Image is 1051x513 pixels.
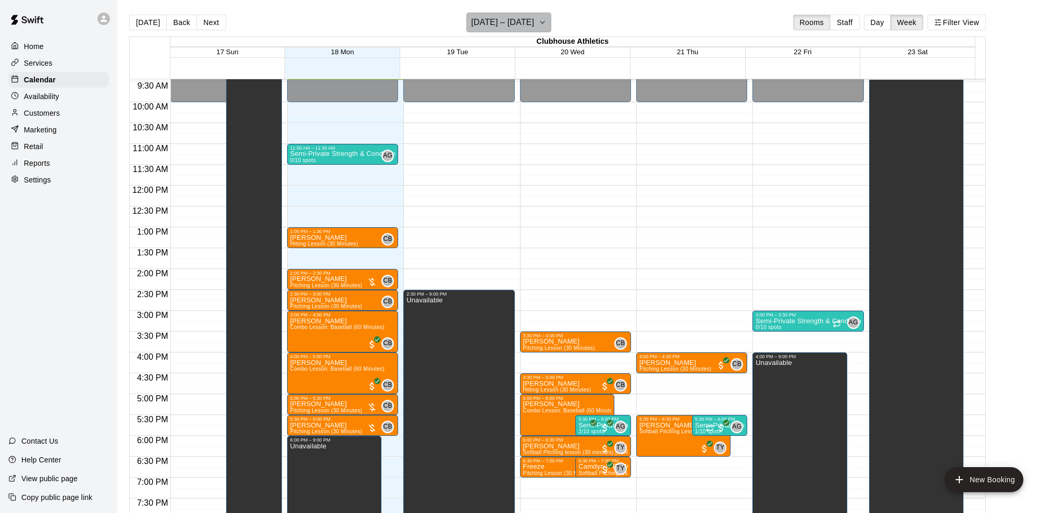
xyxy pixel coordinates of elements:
span: Corey Betz [386,233,394,246]
span: Softball Pitching lesson (30 minutes) [PERSON_NAME] [578,470,716,476]
div: Corey Betz [614,337,627,350]
span: Pitching Lesson (30 Minutes) [523,470,595,476]
div: 2:30 PM – 9:00 PM [406,291,511,297]
button: 20 Wed [561,48,585,56]
span: Hitting Lesson (30 Minutes) [523,387,591,393]
span: 12:00 PM [130,186,170,194]
div: 6:00 PM – 6:30 PM: Emma Bollinger [520,436,631,457]
a: Calendar [8,72,109,88]
div: 2:00 PM – 2:30 PM [290,271,395,276]
span: Recurring event [833,320,841,328]
span: All customers have paid [699,444,710,454]
button: Back [166,15,197,30]
span: 6:30 PM [134,457,171,466]
span: 3:00 PM [134,311,171,320]
span: Corey Betz [735,358,743,371]
button: [DATE] [129,15,167,30]
div: 4:00 PM – 9:00 PM [756,354,844,359]
button: add [945,467,1023,492]
button: Rooms [793,15,831,30]
span: Pitching Lesson (30 Minutes) [523,345,595,351]
button: Filter View [928,15,986,30]
span: 2:30 PM [134,290,171,299]
button: 22 Fri [794,48,811,56]
span: Corey Betz [386,296,394,308]
span: Combo Lesson: Baseball (60 Minutes) [290,366,385,372]
span: 10:00 AM [130,102,171,111]
div: 2:30 PM – 3:00 PM: Missel [287,290,398,311]
span: Pitching Lesson (30 Minutes) [290,429,362,434]
span: Alex Gett [619,421,627,433]
div: Customers [8,105,109,121]
div: Alex Gett [731,421,743,433]
div: 4:00 PM – 4:30 PM [639,354,744,359]
span: All customers have paid [716,423,726,433]
span: CB [733,359,741,370]
span: AG [732,422,741,432]
span: AG [849,317,858,328]
span: 17 Sun [216,48,238,56]
div: 5:30 PM – 6:00 PM: Semi-Private Strength & Conditioning [692,415,748,436]
div: 3:00 PM – 4:00 PM [290,312,395,317]
div: 5:30 PM – 6:30 PM: Kate Tomlinson [636,415,731,457]
p: Calendar [24,75,56,85]
div: 5:00 PM – 5:30 PM: Judd Rothermel [287,394,398,415]
span: Softball Pitching Lesson (60 Minutes) [PERSON_NAME] [639,429,778,434]
div: Clubhouse Athletics [170,37,975,47]
div: Corey Betz [381,275,394,287]
div: 4:30 PM – 5:00 PM: Liam McMahon [520,373,631,394]
span: 5:30 PM [134,415,171,424]
div: Alex Gett [381,150,394,162]
div: Corey Betz [381,379,394,392]
span: 5:00 PM [134,394,171,403]
span: 11:30 AM [130,165,171,174]
div: Corey Betz [614,379,627,392]
p: View public page [21,473,78,484]
div: 4:00 PM – 5:00 PM: Oliver Metcalf [287,352,398,394]
span: Alex Gett [735,421,743,433]
div: Tiffani Yingling [714,442,726,454]
span: Alex Gett [851,316,860,329]
span: 4:30 PM [134,373,171,382]
div: 6:00 PM – 6:30 PM [523,437,628,443]
span: 9:30 AM [135,81,171,90]
button: Next [196,15,226,30]
button: Staff [830,15,860,30]
span: 1:30 PM [134,248,171,257]
span: Corey Betz [619,379,627,392]
div: 5:30 PM – 6:00 PM [578,417,628,422]
span: 1:00 PM [134,227,171,236]
div: 4:00 PM – 4:30 PM: Parker Wherley [636,352,747,373]
span: TY [616,463,625,474]
div: 5:00 PM – 6:00 PM: William Russell [520,394,614,436]
p: Home [24,41,44,52]
span: 0/10 spots filled [756,324,781,330]
span: CB [383,380,392,390]
span: Corey Betz [619,337,627,350]
div: 1:00 PM – 1:30 PM [290,229,395,234]
span: 2:00 PM [134,269,171,278]
div: 6:30 PM – 7:00 PM [578,458,628,463]
span: Pitching Lesson (30 Minutes) [639,366,711,372]
span: Corey Betz [386,337,394,350]
button: [DATE] – [DATE] [466,13,551,32]
span: All customers have paid [583,423,593,433]
span: Alex Gett [386,150,394,162]
button: 19 Tue [447,48,468,56]
div: 3:30 PM – 4:00 PM [523,333,628,338]
button: Day [864,15,891,30]
div: 11:00 AM – 11:30 AM [290,145,395,151]
span: Combo Lesson: Baseball (60 Minutes) [523,408,617,413]
span: All customers have paid [716,360,726,371]
span: Tiffani Yingling [619,442,627,454]
span: Pitching Lesson (30 Minutes) [290,283,362,288]
p: Contact Us [21,436,58,446]
h6: [DATE] – [DATE] [471,15,534,30]
span: 3:30 PM [134,332,171,340]
a: Home [8,39,109,54]
span: CB [383,297,392,307]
